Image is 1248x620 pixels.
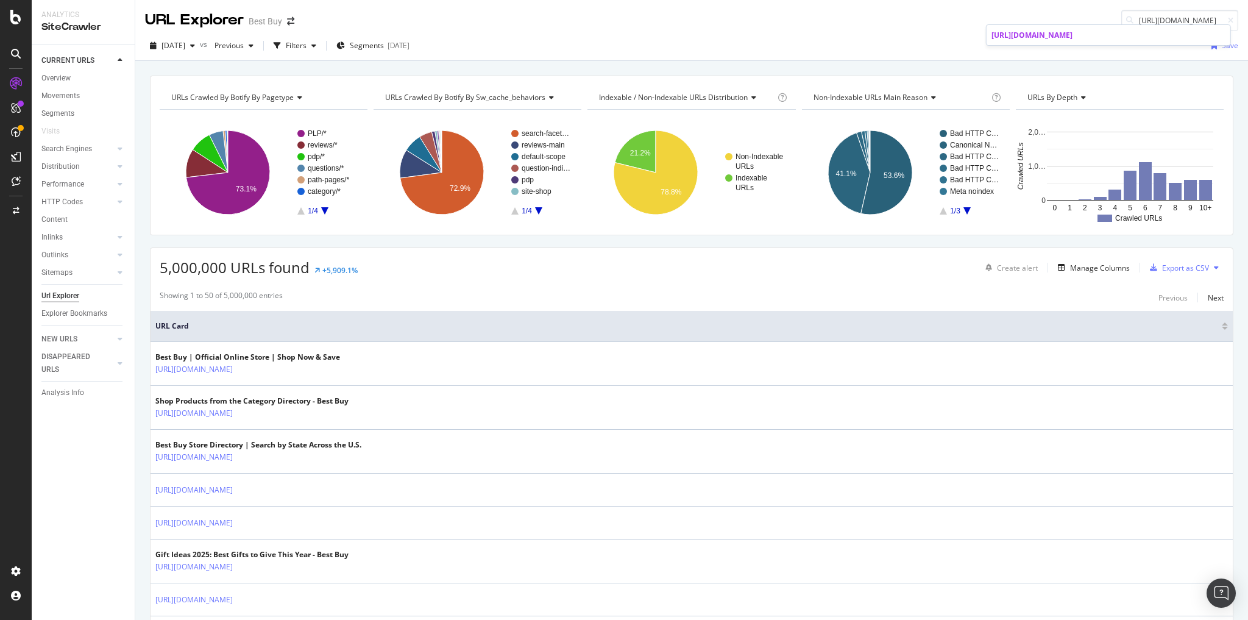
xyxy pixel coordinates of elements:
div: Showing 1 to 50 of 5,000,000 entries [160,290,283,305]
div: URL Explorer [145,10,244,30]
button: Export as CSV [1145,258,1209,277]
text: 0 [1052,204,1057,212]
span: URLs Crawled By Botify By pagetype [171,92,294,102]
button: Manage Columns [1053,260,1130,275]
a: Analysis Info [41,387,126,399]
button: Next [1208,290,1224,305]
text: Indexable [736,174,767,182]
h4: URLs Crawled By Botify By sw_cache_behaviors [383,88,570,107]
text: 10+ [1199,204,1211,212]
text: Bad HTTP C… [950,164,999,173]
div: Manage Columns [1070,263,1130,273]
div: Gift Ideas 2025: Best Gifts to Give This Year - Best Buy [155,549,349,560]
a: [URL][DOMAIN_NAME] [155,451,233,463]
text: pdp/* [308,152,325,161]
svg: A chart. [587,119,795,226]
a: Search Engines [41,143,114,155]
a: Segments [41,107,126,120]
text: 1/4 [522,207,532,215]
span: URLs by Depth [1027,92,1077,102]
text: 53.6% [884,171,904,180]
text: 0 [1041,196,1046,205]
text: path-pages/* [308,176,349,184]
text: 3 [1097,204,1102,212]
h4: Indexable / Non-Indexable URLs Distribution [597,88,775,107]
div: Sitemaps [41,266,73,279]
text: 1/3 [950,207,960,215]
span: URLs Crawled By Botify By sw_cache_behaviors [385,92,545,102]
button: [DATE] [145,36,200,55]
text: PLP/* [308,129,327,138]
a: [URL][DOMAIN_NAME] [155,484,233,496]
a: Distribution [41,160,114,173]
text: 4 [1113,204,1117,212]
div: Movements [41,90,80,102]
text: reviews-main [522,141,565,149]
text: URLs [736,162,754,171]
div: Shop Products from the Category Directory - Best Buy [155,396,349,407]
text: Bad HTTP C… [950,176,999,184]
button: Segments[DATE] [331,36,414,55]
div: HTTP Codes [41,196,83,208]
div: Previous [1158,293,1188,303]
a: Outlinks [41,249,114,262]
a: Sitemaps [41,266,114,279]
span: [URL][DOMAIN_NAME] [991,30,1072,40]
text: 1,0… [1028,162,1046,171]
text: 9 [1188,204,1193,212]
text: pdp [522,176,534,184]
div: Explorer Bookmarks [41,307,107,320]
div: SiteCrawler [41,20,125,34]
h4: Non-Indexable URLs Main Reason [811,88,989,107]
text: Meta noindex [950,187,994,196]
text: questions/* [308,164,344,173]
span: Segments [350,40,384,51]
text: Non-Indexable [736,152,783,161]
text: 2,0… [1028,128,1046,137]
div: Best Buy | Official Online Store | Shop Now & Save [155,352,340,363]
div: Inlinks [41,231,63,244]
div: Content [41,213,68,226]
div: NEW URLS [41,333,77,346]
button: Previous [210,36,258,55]
text: 2 [1083,204,1087,212]
text: 1 [1068,204,1072,212]
text: Bad HTTP C… [950,152,999,161]
div: arrow-right-arrow-left [287,17,294,26]
text: reviews/* [308,141,338,149]
span: Non-Indexable URLs Main Reason [814,92,927,102]
div: CURRENT URLS [41,54,94,67]
input: Find a URL [1121,10,1238,31]
a: [URL][DOMAIN_NAME] [987,25,1230,45]
text: 21.2% [630,149,651,157]
text: 73.1% [236,185,257,193]
div: Next [1208,293,1224,303]
text: 8 [1173,204,1177,212]
div: Analytics [41,10,125,20]
text: 72.9% [450,184,470,193]
div: A chart. [802,119,1010,226]
a: Movements [41,90,126,102]
button: Previous [1158,290,1188,305]
a: Url Explorer [41,290,126,302]
span: 5,000,000 URLs found [160,257,310,277]
div: Best Buy Store Directory | Search by State Across the U.S. [155,440,361,451]
div: A chart. [160,119,367,226]
div: [DATE] [388,40,409,51]
a: Visits [41,125,72,138]
text: 7 [1158,204,1162,212]
h4: URLs Crawled By Botify By pagetype [169,88,356,107]
div: Filters [286,40,307,51]
text: 5 [1128,204,1132,212]
svg: A chart. [374,119,581,226]
a: [URL][DOMAIN_NAME] [155,363,233,376]
a: [URL][DOMAIN_NAME] [155,561,233,573]
div: Open Intercom Messenger [1207,579,1236,608]
a: HTTP Codes [41,196,114,208]
svg: A chart. [1016,119,1224,226]
text: URLs [736,184,754,192]
span: Previous [210,40,244,51]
